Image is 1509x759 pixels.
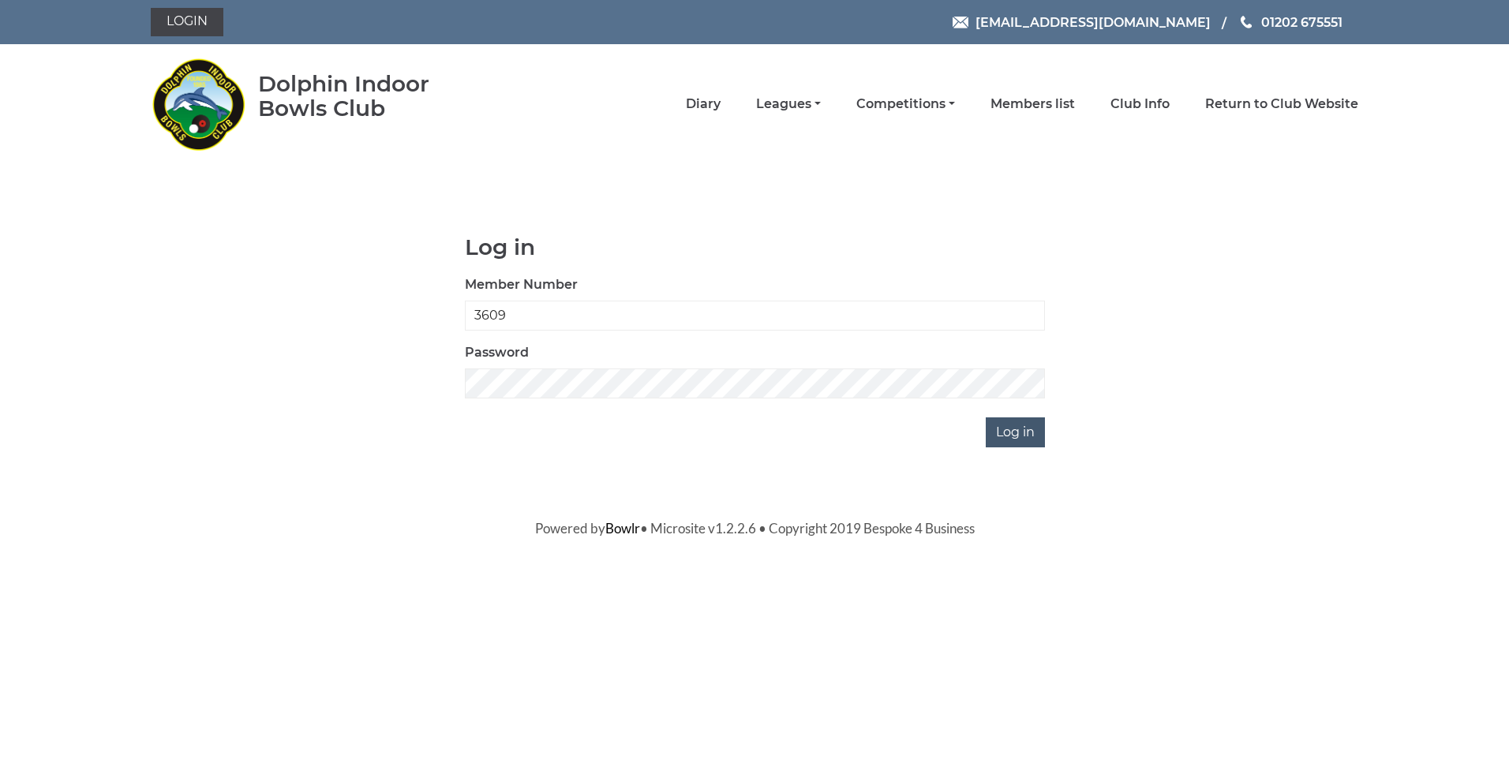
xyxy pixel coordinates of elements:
a: Club Info [1110,95,1170,113]
input: Log in [986,417,1045,447]
div: Dolphin Indoor Bowls Club [258,72,480,121]
span: Powered by • Microsite v1.2.2.6 • Copyright 2019 Bespoke 4 Business [535,520,975,537]
a: Return to Club Website [1205,95,1358,113]
span: 01202 675551 [1261,14,1342,29]
a: Competitions [856,95,955,113]
span: [EMAIL_ADDRESS][DOMAIN_NAME] [975,14,1211,29]
label: Password [465,343,529,362]
img: Dolphin Indoor Bowls Club [151,49,245,159]
a: Diary [686,95,721,113]
h1: Log in [465,235,1045,260]
a: Phone us 01202 675551 [1238,13,1342,32]
img: Phone us [1241,16,1252,28]
img: Email [953,17,968,28]
a: Email [EMAIL_ADDRESS][DOMAIN_NAME] [953,13,1211,32]
a: Bowlr [605,520,640,537]
a: Leagues [756,95,821,113]
a: Members list [990,95,1075,113]
a: Login [151,8,223,36]
label: Member Number [465,275,578,294]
